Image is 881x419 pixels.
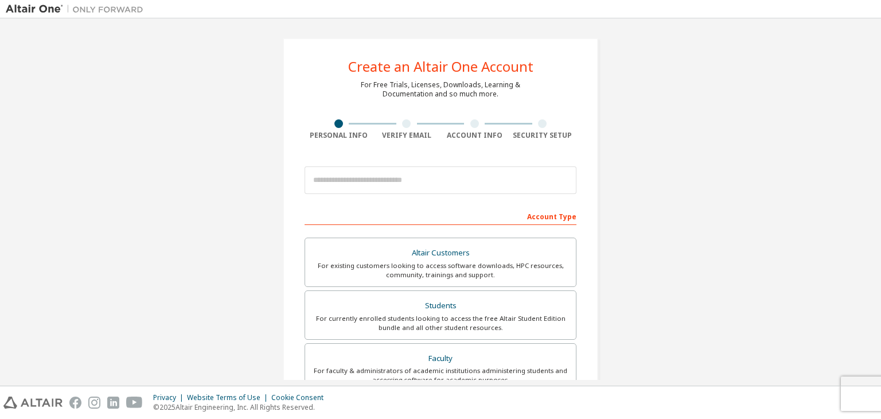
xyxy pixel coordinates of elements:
[153,402,330,412] p: © 2025 Altair Engineering, Inc. All Rights Reserved.
[6,3,149,15] img: Altair One
[312,366,569,385] div: For faculty & administrators of academic institutions administering students and accessing softwa...
[305,131,373,140] div: Personal Info
[3,397,63,409] img: altair_logo.svg
[312,298,569,314] div: Students
[373,131,441,140] div: Verify Email
[440,131,509,140] div: Account Info
[312,245,569,261] div: Altair Customers
[361,80,520,99] div: For Free Trials, Licenses, Downloads, Learning & Documentation and so much more.
[312,261,569,280] div: For existing customers looking to access software downloads, HPC resources, community, trainings ...
[305,207,576,225] div: Account Type
[69,397,81,409] img: facebook.svg
[153,393,187,402] div: Privacy
[312,314,569,332] div: For currently enrolled students looking to access the free Altair Student Edition bundle and all ...
[509,131,577,140] div: Security Setup
[271,393,330,402] div: Cookie Consent
[348,60,533,73] div: Create an Altair One Account
[312,351,569,367] div: Faculty
[187,393,271,402] div: Website Terms of Use
[107,397,119,409] img: linkedin.svg
[88,397,100,409] img: instagram.svg
[126,397,143,409] img: youtube.svg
